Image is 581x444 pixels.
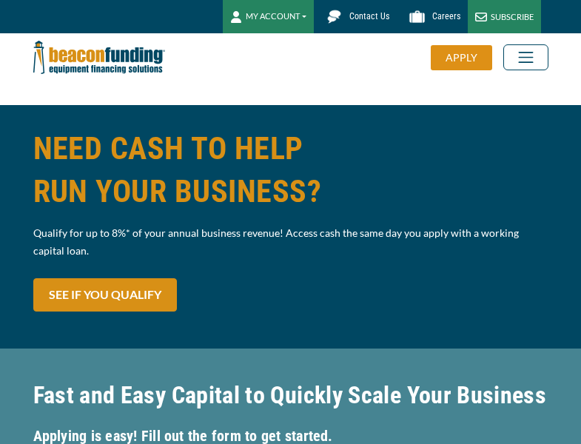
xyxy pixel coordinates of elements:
[33,224,548,260] p: Qualify for up to 8%* of your annual business revenue! Access cash the same day you apply with a ...
[432,11,460,21] span: Careers
[431,45,503,70] a: APPLY
[33,278,177,312] a: SEE IF YOU QUALIFY
[431,45,492,70] div: APPLY
[503,44,548,70] button: Toggle navigation
[33,170,548,213] span: RUN YOUR BUSINESS?
[397,4,468,30] a: Careers
[404,4,430,30] img: Beacon Funding Careers
[349,11,389,21] span: Contact Us
[33,378,548,412] h2: Fast and Easy Capital to Quickly Scale Your Business
[33,127,548,213] h1: NEED CASH TO HELP
[314,4,397,30] a: Contact Us
[321,4,347,30] img: Beacon Funding chat
[33,33,165,81] img: Beacon Funding Corporation logo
